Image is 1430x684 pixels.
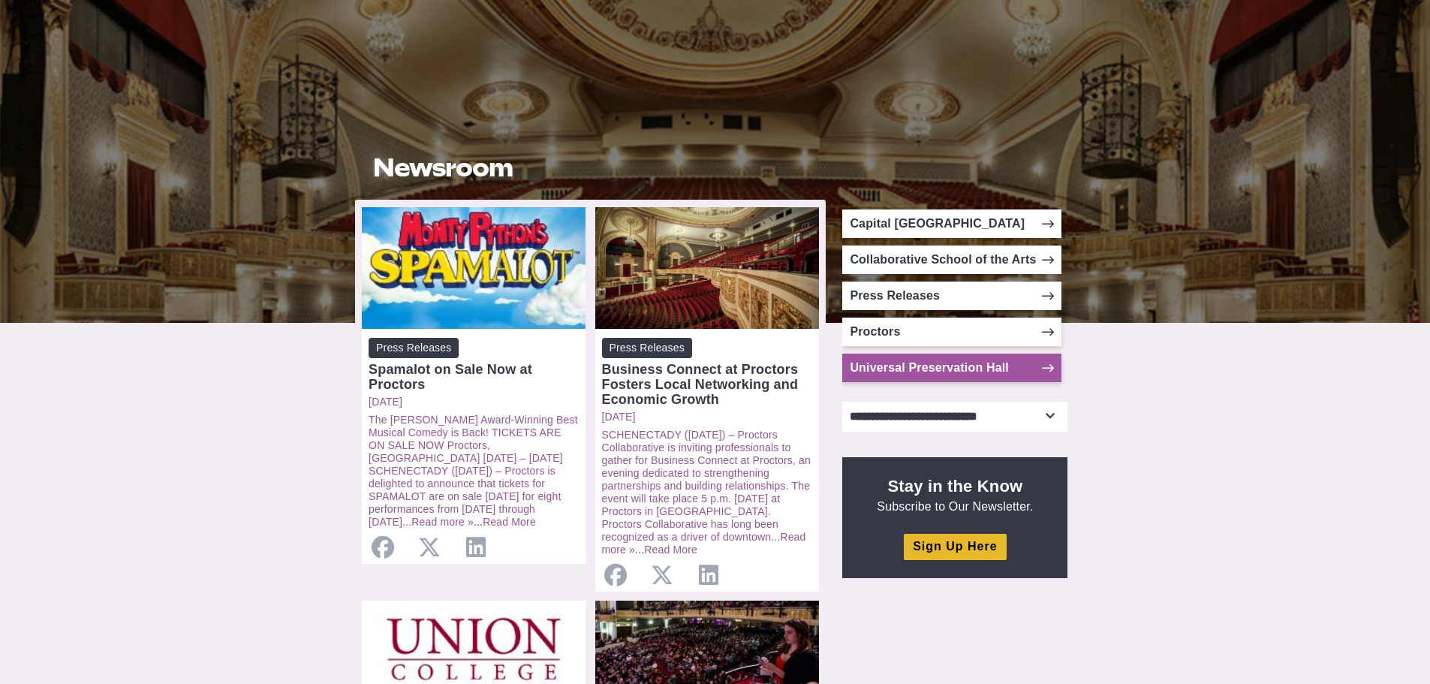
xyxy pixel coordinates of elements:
[602,531,806,556] a: Read more »
[602,429,811,543] a: SCHENECTADY ([DATE]) – Proctors Collaborative is inviting professionals to gather for Business Co...
[369,338,579,392] a: Press Releases Spamalot on Sale Now at Proctors
[860,475,1049,514] p: Subscribe to Our Newsletter.
[842,282,1061,310] a: Press Releases
[842,318,1061,346] a: Proctors
[888,477,1023,496] strong: Stay in the Know
[842,354,1061,382] a: Universal Preservation Hall
[602,362,812,407] div: Business Connect at Proctors Fosters Local Networking and Economic Growth
[369,414,579,529] p: ...
[369,414,578,528] a: The [PERSON_NAME] Award-Winning Best Musical Comedy is Back! TICKETS ARE ON SALE NOW Proctors, [G...
[602,411,812,423] a: [DATE]
[842,402,1067,432] select: Select category
[483,516,536,528] a: Read More
[842,209,1061,238] a: Capital [GEOGRAPHIC_DATA]
[411,516,474,528] a: Read more »
[904,534,1006,560] a: Sign Up Here
[602,338,812,407] a: Press Releases Business Connect at Proctors Fosters Local Networking and Economic Growth
[602,429,812,556] p: ...
[842,246,1061,274] a: Collaborative School of the Arts
[373,153,808,182] h1: Newsroom
[602,338,692,358] span: Press Releases
[369,396,579,408] a: [DATE]
[644,544,697,556] a: Read More
[369,362,579,392] div: Spamalot on Sale Now at Proctors
[369,338,459,358] span: Press Releases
